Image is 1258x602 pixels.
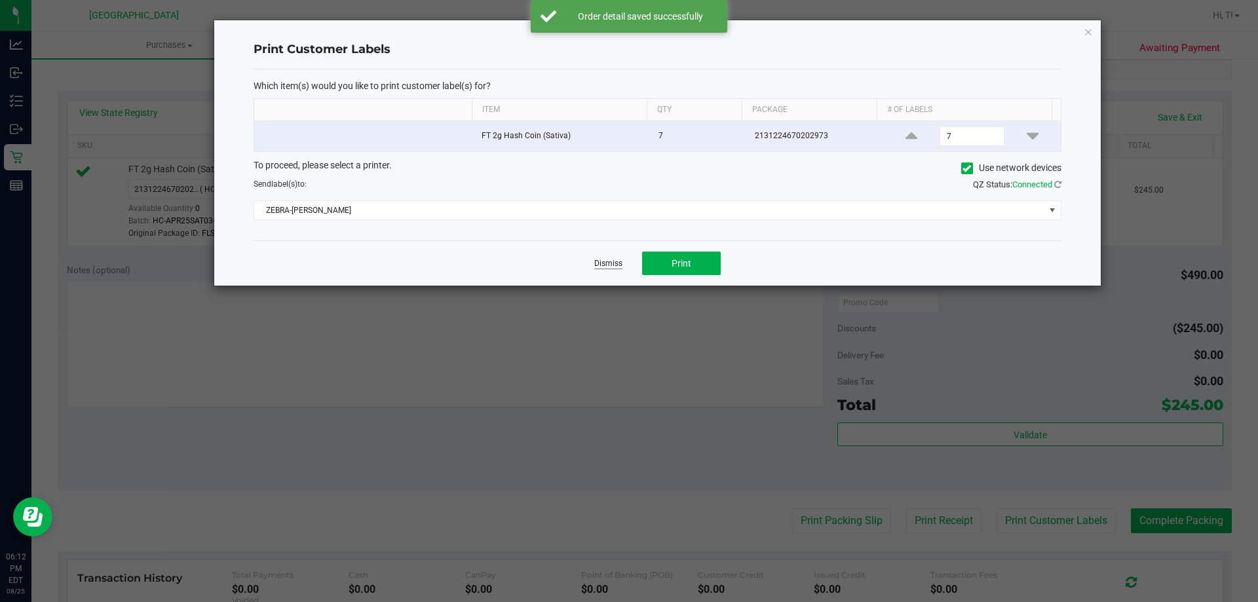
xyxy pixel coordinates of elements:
th: Qty [647,99,742,121]
td: 2131224670202973 [747,121,884,151]
a: Dismiss [594,258,622,269]
h4: Print Customer Labels [254,41,1061,58]
label: Use network devices [961,161,1061,175]
span: Send to: [254,179,307,189]
th: Item [472,99,647,121]
span: label(s) [271,179,297,189]
td: FT 2g Hash Coin (Sativa) [474,121,651,151]
span: Connected [1012,179,1052,189]
p: Which item(s) would you like to print customer label(s) for? [254,80,1061,92]
th: Package [742,99,877,121]
th: # of labels [877,99,1052,121]
button: Print [642,252,721,275]
span: Print [672,258,691,269]
td: 7 [651,121,747,151]
div: Order detail saved successfully [563,10,717,23]
iframe: Resource center [13,497,52,536]
span: ZEBRA-[PERSON_NAME] [254,201,1044,219]
span: QZ Status: [973,179,1061,189]
div: To proceed, please select a printer. [244,159,1071,178]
